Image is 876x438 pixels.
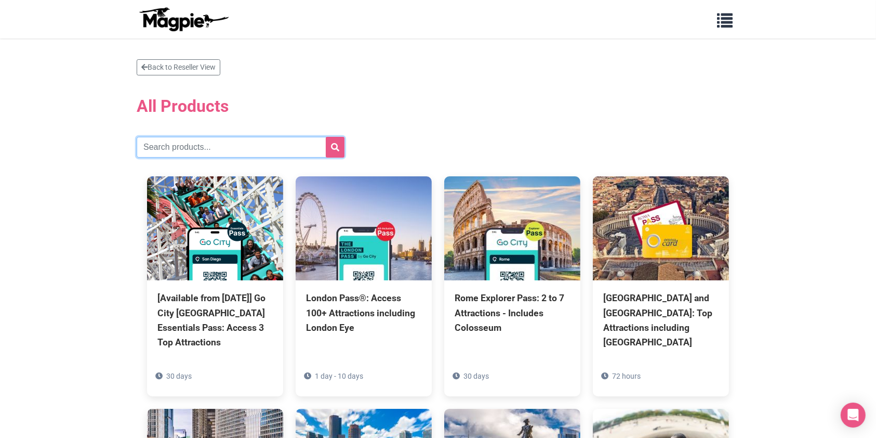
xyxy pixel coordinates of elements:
a: [Available from [DATE]] Go City [GEOGRAPHIC_DATA] Essentials Pass: Access 3 Top Attractions 30 days [147,176,283,396]
span: 30 days [166,372,192,380]
a: [GEOGRAPHIC_DATA] and [GEOGRAPHIC_DATA]: Top Attractions including [GEOGRAPHIC_DATA] 72 hours [593,176,729,396]
a: Back to Reseller View [137,59,220,75]
span: 1 day - 10 days [315,372,363,380]
div: London Pass®: Access 100+ Attractions including London Eye [306,291,421,334]
h2: All Products [137,96,739,116]
div: Rome Explorer Pass: 2 to 7 Attractions - Includes Colosseum [455,291,570,334]
img: London Pass®: Access 100+ Attractions including London Eye [296,176,432,280]
div: [Available from [DATE]] Go City [GEOGRAPHIC_DATA] Essentials Pass: Access 3 Top Attractions [157,291,273,350]
img: logo-ab69f6fb50320c5b225c76a69d11143b.png [137,7,230,32]
a: London Pass®: Access 100+ Attractions including London Eye 1 day - 10 days [296,176,432,381]
div: Open Intercom Messenger [841,403,866,428]
a: Rome Explorer Pass: 2 to 7 Attractions - Includes Colosseum 30 days [444,176,580,381]
span: 72 hours [612,372,641,380]
div: [GEOGRAPHIC_DATA] and [GEOGRAPHIC_DATA]: Top Attractions including [GEOGRAPHIC_DATA] [603,291,719,350]
img: Rome and Vatican Pass: Top Attractions including Colosseum [593,176,729,280]
img: Rome Explorer Pass: 2 to 7 Attractions - Includes Colosseum [444,176,580,280]
input: Search products... [137,137,344,158]
span: 30 days [463,372,489,380]
img: [Available from 4 August] Go City San Diego Essentials Pass: Access 3 Top Attractions [147,176,283,280]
